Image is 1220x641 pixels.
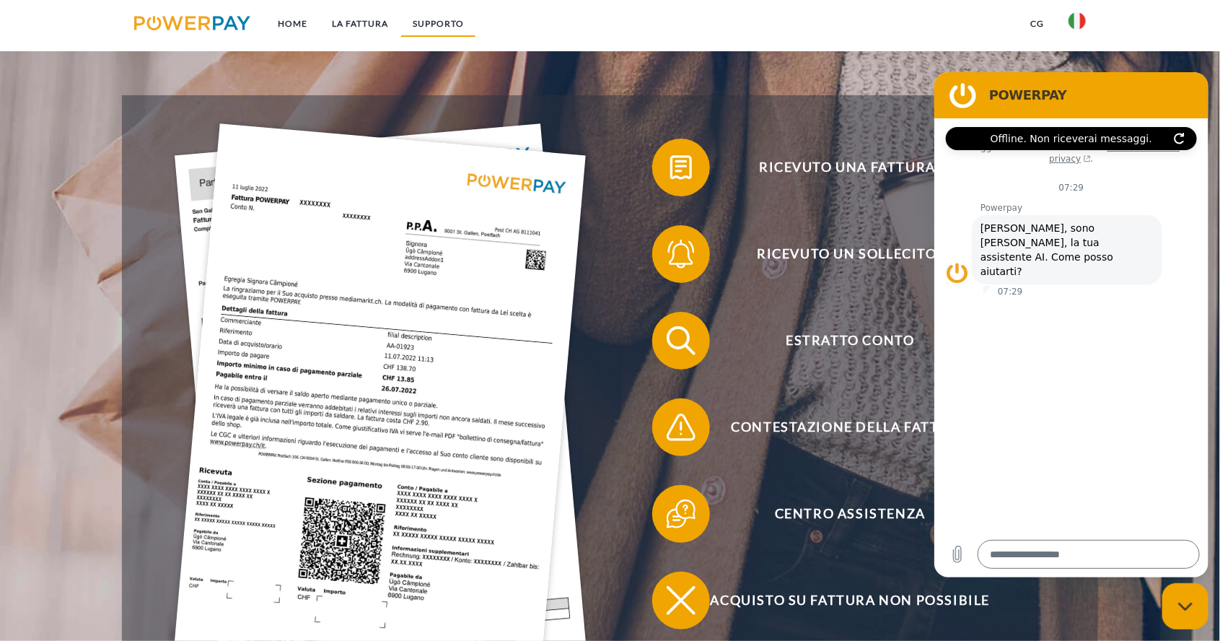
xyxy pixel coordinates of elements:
a: CG [1018,11,1056,37]
button: Ricevuto una fattura? [652,139,1027,196]
img: it [1068,12,1086,30]
img: qb_close.svg [663,583,699,619]
img: qb_search.svg [663,323,699,359]
button: Contestazione della fattura [652,398,1027,456]
a: LA FATTURA [320,11,400,37]
img: logo-powerpay.svg [134,16,250,30]
button: Centro assistenza [652,485,1027,543]
span: Estratto conto [673,312,1027,370]
span: Acquisto su fattura non possibile [673,572,1027,629]
span: Centro assistenza [673,485,1027,543]
button: Ricevuto un sollecito? [652,225,1027,283]
button: Estratto conto [652,312,1027,370]
a: Home [265,11,320,37]
a: Supporto [400,11,476,37]
span: Ricevuto un sollecito? [673,225,1027,283]
button: Acquisto su fattura non possibile [652,572,1027,629]
img: qb_warning.svg [663,409,699,445]
iframe: Finestra di messaggistica [934,72,1208,577]
span: Contestazione della fattura [673,398,1027,456]
span: Ricevuto una fattura? [673,139,1027,196]
iframe: Pulsante per aprire la finestra di messaggistica, conversazione in corso [1162,583,1208,629]
img: qb_bell.svg [663,236,699,272]
img: qb_bill.svg [663,149,699,186]
img: qb_help.svg [663,496,699,532]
